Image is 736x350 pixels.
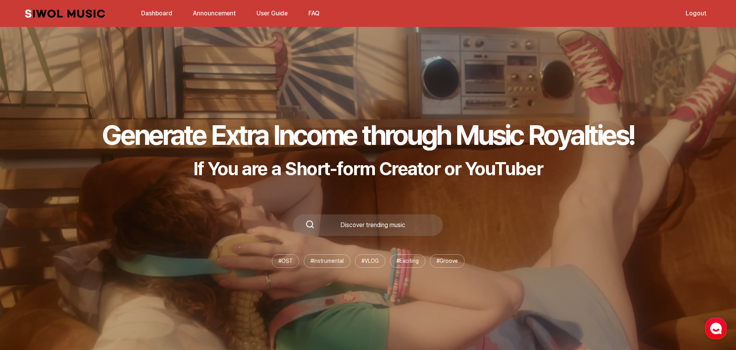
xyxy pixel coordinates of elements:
h1: Generate Extra Income through Music Royalties! [102,118,634,151]
a: Dashboard [137,5,177,22]
li: # Instrumental [304,254,350,268]
div: Discover trending music [315,222,431,228]
a: Announcement [188,5,240,22]
li: # VLOG [355,254,385,268]
li: # OST [272,254,299,268]
p: If You are a Short-form Creator or YouTuber [102,158,634,180]
a: User Guide [252,5,292,22]
a: Logout [681,5,711,22]
li: # Groove [430,254,465,268]
button: FAQ [304,4,324,23]
li: # Exciting [390,254,425,268]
